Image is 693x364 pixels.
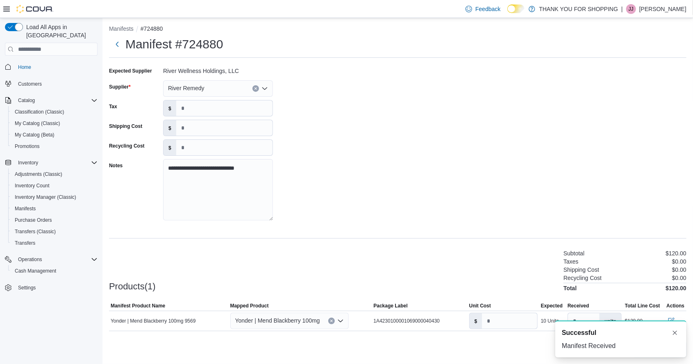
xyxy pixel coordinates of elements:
label: $ [164,120,176,136]
button: Transfers (Classic) [8,226,101,237]
label: Supplier [109,84,131,90]
button: Inventory Count [8,180,101,191]
span: Catalog [18,97,35,104]
span: Manifests [11,204,98,214]
span: Inventory Manager (Classic) [11,192,98,202]
button: Transfers [8,237,101,249]
h6: Recycling Cost [563,275,602,281]
span: JJ [629,4,634,14]
span: My Catalog (Beta) [11,130,98,140]
span: Inventory Manager (Classic) [15,194,76,200]
p: $0.00 [672,275,686,281]
button: Catalog [2,95,101,106]
div: Jordan Jarrell [626,4,636,14]
button: Manifests [109,25,134,32]
span: River Remedy [168,83,204,93]
span: Manifest Product Name [111,303,165,309]
span: Yonder | Mend Blackberry 100mg [235,316,320,325]
label: $ [470,313,482,329]
button: Clear input [252,85,259,92]
button: Purchase Orders [8,214,101,226]
a: My Catalog (Classic) [11,118,64,128]
span: Manifests [15,205,36,212]
label: Expected Supplier [109,68,152,74]
button: Inventory Manager (Classic) [8,191,101,203]
label: units [600,313,621,329]
h6: Subtotal [563,250,584,257]
a: Settings [15,283,39,293]
div: Manifest Received [562,341,680,351]
button: My Catalog (Beta) [8,129,101,141]
label: $ [164,140,176,155]
button: Open list of options [337,318,344,324]
span: Transfers [11,238,98,248]
input: Dark Mode [507,5,525,13]
a: My Catalog (Beta) [11,130,58,140]
p: $0.00 [672,266,686,273]
span: Actions [666,303,684,309]
button: Home [2,61,101,73]
span: Promotions [15,143,40,150]
a: Transfers [11,238,39,248]
span: Classification (Classic) [15,109,64,115]
a: Feedback [462,1,504,17]
button: Dismiss toast [670,328,680,338]
span: My Catalog (Classic) [11,118,98,128]
span: Settings [15,282,98,293]
button: Settings [2,282,101,293]
button: Clear input [328,318,335,324]
a: Manifests [11,204,39,214]
span: Expected [541,303,563,309]
span: Customers [18,81,42,87]
button: My Catalog (Classic) [8,118,101,129]
a: Customers [15,79,45,89]
button: Open list of options [261,85,268,92]
span: Load All Apps in [GEOGRAPHIC_DATA] [23,23,98,39]
button: Inventory [2,157,101,168]
button: Manifests [8,203,101,214]
button: Cash Management [8,265,101,277]
span: Transfers [15,240,35,246]
span: Inventory [18,159,38,166]
button: Inventory [15,158,41,168]
a: Cash Management [11,266,59,276]
label: Notes [109,162,123,169]
span: Transfers (Classic) [15,228,56,235]
div: Notification [562,328,680,338]
span: My Catalog (Beta) [15,132,55,138]
p: THANK YOU FOR SHOPPING [539,4,618,14]
span: Operations [15,255,98,264]
p: $0.00 [672,258,686,265]
label: Shipping Cost [109,123,142,130]
button: Next [109,36,125,52]
span: Inventory Count [11,181,98,191]
span: Inventory Count [15,182,50,189]
a: Adjustments (Classic) [11,169,66,179]
button: #724880 [141,25,163,32]
img: Cova [16,5,53,13]
p: | [621,4,623,14]
span: Successful [562,328,596,338]
span: Package Label [374,303,408,309]
span: Classification (Classic) [11,107,98,117]
span: Adjustments (Classic) [11,169,98,179]
label: Tax [109,103,117,110]
h3: Products(1) [109,282,156,291]
div: River Wellness Holdings, LLC [163,64,273,74]
span: 1A4230100001069000040430 [374,318,440,324]
span: Customers [15,79,98,89]
span: Unit Cost [469,303,491,309]
button: Catalog [15,96,38,105]
span: Promotions [11,141,98,151]
button: Customers [2,78,101,90]
a: Home [15,62,34,72]
a: Purchase Orders [11,215,55,225]
label: $ [164,100,176,116]
button: Classification (Classic) [8,106,101,118]
span: Purchase Orders [11,215,98,225]
span: Purchase Orders [15,217,52,223]
span: Received [568,303,589,309]
h1: Manifest #724880 [125,36,223,52]
span: Home [15,61,98,72]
